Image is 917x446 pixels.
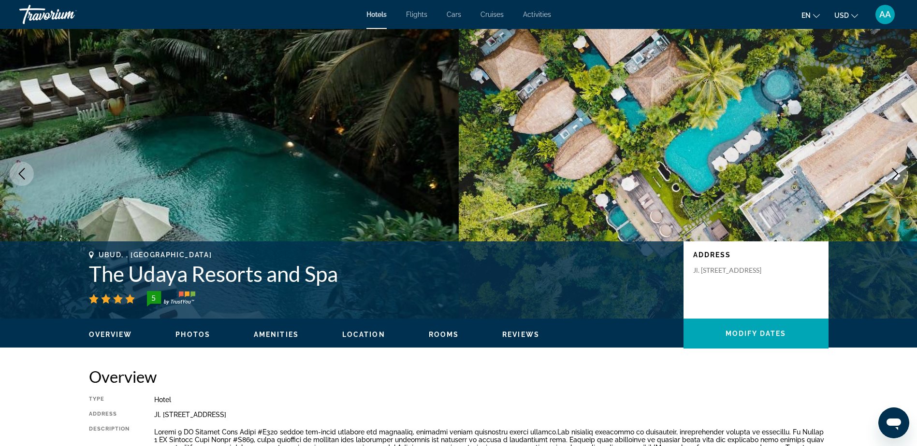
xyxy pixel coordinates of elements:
[175,331,210,338] span: Photos
[834,12,849,19] span: USD
[175,330,210,339] button: Photos
[254,330,299,339] button: Amenities
[254,331,299,338] span: Amenities
[883,162,907,186] button: Next image
[147,291,195,307] img: TrustYou guest rating badge
[801,12,811,19] span: en
[154,411,829,418] div: Jl. [STREET_ADDRESS]
[693,266,771,275] p: Jl. [STREET_ADDRESS]
[480,11,504,18] a: Cruises
[99,251,212,259] span: Ubud, , [GEOGRAPHIC_DATA]
[19,2,116,27] a: Travorium
[10,162,34,186] button: Previous image
[144,292,163,304] div: 5
[406,11,427,18] a: Flights
[89,261,674,286] h1: The Udaya Resorts and Spa
[879,10,891,19] span: AA
[502,330,539,339] button: Reviews
[366,11,387,18] a: Hotels
[154,396,829,404] div: Hotel
[878,407,909,438] iframe: Button to launch messaging window
[429,331,459,338] span: Rooms
[89,396,130,404] div: Type
[342,331,385,338] span: Location
[89,331,132,338] span: Overview
[726,330,786,337] span: Modify Dates
[523,11,551,18] a: Activities
[873,4,898,25] button: User Menu
[89,411,130,418] div: Address
[693,251,819,259] p: Address
[502,331,539,338] span: Reviews
[834,8,858,22] button: Change currency
[801,8,820,22] button: Change language
[684,319,829,348] button: Modify Dates
[429,330,459,339] button: Rooms
[342,330,385,339] button: Location
[89,367,829,386] h2: Overview
[447,11,461,18] a: Cars
[89,330,132,339] button: Overview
